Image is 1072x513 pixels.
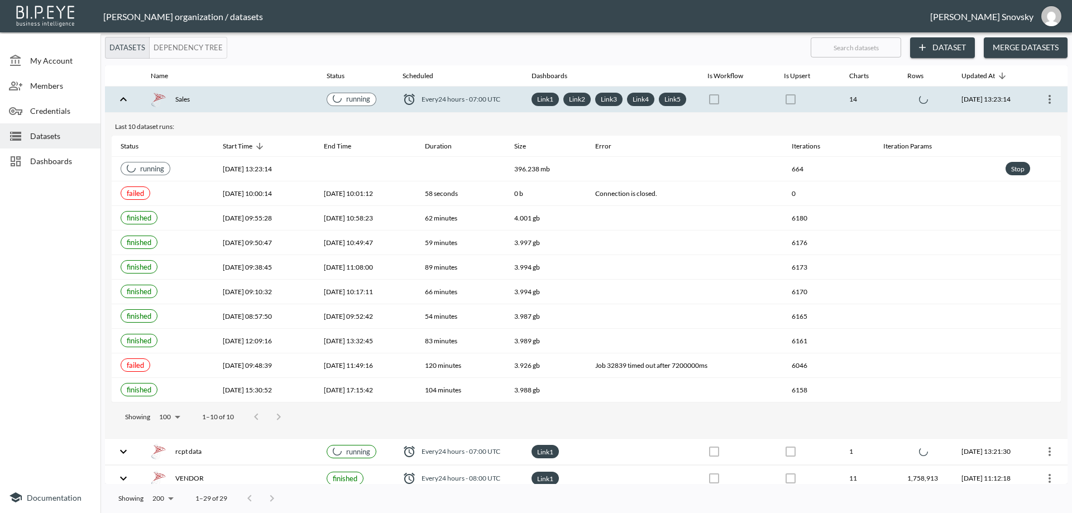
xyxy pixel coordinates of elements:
[223,140,267,153] span: Start Time
[30,105,92,117] span: Credentials
[394,87,523,113] th: {"type":"div","key":null,"ref":null,"props":{"style":{"display":"flex","alignItems":"center","col...
[1041,443,1059,461] button: more
[535,472,556,485] a: Link1
[9,491,92,504] a: Documentation
[792,140,835,153] span: Iterations
[783,157,875,181] th: 664
[30,130,92,142] span: Datasets
[953,87,1027,113] th: 2025-09-11, 13:23:14
[898,439,953,465] th: {"type":"div","key":null,"ref":null,"props":{"style":{"display":"flex","justifyContent":"center"}...
[155,410,184,424] div: 100
[997,353,1061,378] th: {"key":null,"ref":null,"props":{},"_owner":null}
[505,378,586,402] th: 3.988 gb
[112,329,214,353] th: {"type":{},"key":null,"ref":null,"props":{"size":"small","label":{"type":{},"key":null,"ref":null...
[121,140,153,153] span: Status
[105,37,227,59] div: Platform
[114,90,133,109] button: expand row
[1009,162,1027,176] div: Stop
[112,231,214,255] th: {"type":{},"key":null,"ref":null,"props":{"size":"small","label":{"type":{},"key":null,"ref":null...
[630,93,651,106] a: Link4
[783,304,875,329] th: 6165
[214,378,315,402] th: 2025-09-02, 15:30:52
[127,164,164,174] div: running
[840,87,898,113] th: 14
[416,231,505,255] th: 59 minutes
[403,69,448,83] span: Scheduled
[599,93,619,106] a: Link3
[874,304,997,329] th: {"type":"div","key":null,"ref":null,"props":{"style":{"fontSize":12},"children":[]},"_owner":null}
[151,69,183,83] span: Name
[514,140,540,153] span: Size
[324,140,351,153] div: End Time
[775,87,840,113] th: {"type":{},"key":null,"ref":null,"props":{"disabled":true,"color":"primary","style":{"padding":0}...
[315,280,416,304] th: 2025-09-07, 10:17:11
[333,474,357,483] span: finished
[333,447,370,457] div: running
[403,69,433,83] div: Scheduled
[223,140,252,153] div: Start Time
[151,92,166,107] img: mssql icon
[898,87,953,113] th: {"type":"div","key":null,"ref":null,"props":{"style":{"display":"flex","justifyContent":"center"}...
[112,157,214,181] th: {"type":{},"key":null,"ref":null,"props":{"size":"small","label":{"type":"div","key":null,"ref":n...
[1027,466,1068,492] th: {"type":{"isMobxInjector":true,"displayName":"inject-with-userStore-stripeStore-datasetsStore(Obj...
[523,439,698,465] th: {"type":"div","key":null,"ref":null,"props":{"style":{"display":"flex","flexWrap":"wrap","gap":6}...
[783,255,875,280] th: 6173
[662,93,683,106] a: Link5
[961,69,995,83] div: Updated At
[333,94,370,104] div: running
[1041,6,1061,26] img: e1d6fdeb492d5bd457900032a53483e8
[112,378,214,402] th: {"type":{},"key":null,"ref":null,"props":{"size":"small","label":{"type":{},"key":null,"ref":null...
[849,69,883,83] span: Charts
[586,181,783,206] th: Connection is closed.
[910,37,975,58] button: Dataset
[505,231,586,255] th: 3.997 gb
[997,378,1061,402] th: {"key":null,"ref":null,"props":{},"_owner":null}
[127,238,151,247] span: finished
[142,87,318,113] th: {"type":"div","key":null,"ref":null,"props":{"style":{"display":"flex","gap":16,"alignItems":"cen...
[874,353,997,378] th: {"type":"div","key":null,"ref":null,"props":{"style":{"fontSize":12},"children":[]},"_owner":null}
[148,491,178,506] div: 200
[151,444,309,459] div: rcpt data
[327,69,359,83] span: Status
[315,304,416,329] th: 2025-09-04, 09:52:42
[214,231,315,255] th: 2025-09-09, 09:50:47
[532,445,559,458] div: Link1
[707,69,758,83] span: Is Workflow
[214,353,315,378] th: 2025-09-03, 09:48:39
[127,189,144,198] span: failed
[127,361,144,370] span: failed
[783,329,875,353] th: 6161
[505,255,586,280] th: 3.994 gb
[30,80,92,92] span: Members
[907,69,923,83] div: Rows
[151,471,166,486] img: mssql icon
[907,69,938,83] span: Rows
[784,69,810,83] div: Is Upsert
[416,280,505,304] th: 66 minutes
[315,353,416,378] th: 2025-09-03, 11:49:16
[112,280,214,304] th: {"type":{},"key":null,"ref":null,"props":{"size":"small","label":{"type":{},"key":null,"ref":null...
[523,466,698,492] th: {"type":"div","key":null,"ref":null,"props":{"style":{"display":"flex","flexWrap":"wrap","gap":6}...
[27,493,82,502] span: Documentation
[505,329,586,353] th: 3.989 gb
[984,37,1068,58] button: Merge Datasets
[595,93,623,106] div: Link3
[127,287,151,296] span: finished
[195,493,227,503] p: 1–29 of 29
[874,231,997,255] th: {"type":"div","key":null,"ref":null,"props":{"style":{"fontSize":12},"children":[]},"_owner":null}
[416,329,505,353] th: 83 minutes
[849,69,869,83] div: Charts
[505,181,586,206] th: 0 b
[315,206,416,231] th: 2025-09-10, 10:58:23
[997,231,1061,255] th: {"key":null,"ref":null,"props":{},"_owner":null}
[1027,87,1068,113] th: {"type":{"isMobxInjector":true,"displayName":"inject-with-userStore-stripeStore-datasetsStore(Obj...
[997,255,1061,280] th: {"key":null,"ref":null,"props":{},"_owner":null}
[127,213,151,222] span: finished
[811,33,901,61] input: Search datasets
[30,155,92,167] span: Dashboards
[1027,439,1068,465] th: {"type":{"isMobxInjector":true,"displayName":"inject-with-userStore-stripeStore-datasetsStore(Obj...
[127,336,151,345] span: finished
[997,206,1061,231] th: {"key":null,"ref":null,"props":{},"_owner":null}
[874,329,997,353] th: {"type":"div","key":null,"ref":null,"props":{"style":{"fontSize":12},"children":[]},"_owner":null}
[315,329,416,353] th: 2025-09-03, 13:32:45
